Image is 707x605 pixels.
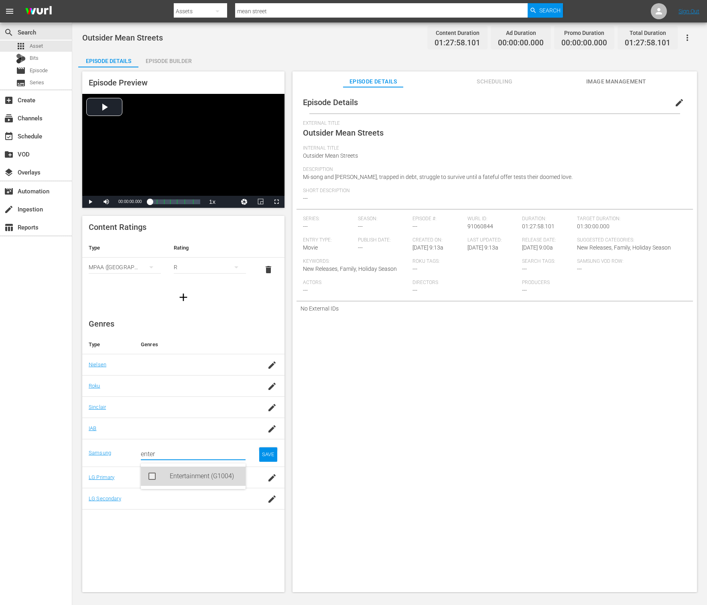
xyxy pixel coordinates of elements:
span: --- [358,244,363,251]
span: Created On: [412,237,463,244]
span: Reports [4,223,14,232]
span: Genres [89,319,114,329]
th: Type [82,238,167,258]
span: --- [303,287,308,293]
span: Samsung VOD Row: [577,258,628,265]
span: --- [522,266,527,272]
span: 01:27:58.101 [522,223,555,229]
span: [DATE] 9:13a [412,244,443,251]
a: Sign Out [679,8,699,14]
div: Bits [16,54,26,63]
a: Nielsen [89,361,106,367]
span: Schedule [4,132,14,141]
a: LG Primary [89,474,114,480]
span: Suggested Categories: [577,237,683,244]
span: Outsider Mean Streets [82,33,163,43]
div: Video Player [82,94,284,208]
span: Roku Tags: [412,258,518,265]
span: Series [16,78,26,88]
span: Episode #: [412,216,463,222]
button: Episode Details [78,51,138,67]
span: New Releases, Family, Holiday Season [577,244,671,251]
span: Publish Date: [358,237,409,244]
span: [DATE] 9:13a [467,244,498,251]
span: Asset [30,42,43,50]
span: Episode Preview [89,78,148,87]
th: Rating [167,238,252,258]
button: Play [82,196,98,208]
span: 01:30:00.000 [577,223,609,229]
span: External Title [303,120,683,127]
span: 91060844 [467,223,493,229]
button: edit [670,93,689,112]
span: Scheduling [465,77,525,87]
span: Episode Details [303,97,358,107]
a: IAB [89,425,96,431]
span: Duration: [522,216,573,222]
span: Wurl ID: [467,216,518,222]
span: --- [303,195,308,201]
span: Release Date: [522,237,573,244]
span: 00:00:00.000 [498,39,544,48]
span: Episode Details [343,77,403,87]
button: Playback Rate [204,196,220,208]
button: Episode Builder [138,51,199,67]
div: Promo Duration [561,27,607,39]
span: Outsider Mean Streets [303,152,358,159]
span: Ingestion [4,205,14,214]
div: Content Duration [435,27,480,39]
span: Asset [16,41,26,51]
span: --- [358,223,363,229]
div: Ad Duration [498,27,544,39]
span: --- [303,223,308,229]
span: 01:27:58.101 [625,39,670,48]
span: Automation [4,187,14,196]
button: Fullscreen [268,196,284,208]
span: Entry Type: [303,237,354,244]
div: Progress Bar [150,199,200,204]
span: Episode [30,67,48,75]
span: --- [412,223,417,229]
span: Keywords: [303,258,408,265]
span: Movie [303,244,318,251]
span: 00:00:00.000 [118,199,142,204]
span: Channels [4,114,14,123]
a: Sinclair [89,404,106,410]
span: Series: [303,216,354,222]
span: VOD [4,150,14,159]
a: LG Secondary [89,495,121,501]
span: Bits [30,54,39,62]
span: Content Ratings [89,222,146,232]
div: Episode Builder [138,51,199,71]
span: --- [412,287,417,293]
span: Actors [303,280,408,286]
span: 01:27:58.101 [435,39,480,48]
button: Search [528,3,563,18]
span: Short Description [303,188,683,194]
span: 00:00:00.000 [561,39,607,48]
span: Directors [412,280,518,286]
button: Picture-in-Picture [252,196,268,208]
span: Search Tags: [522,258,573,265]
img: ans4CAIJ8jUAAAAAAAAAAAAAAAAAAAAAAAAgQb4GAAAAAAAAAAAAAAAAAAAAAAAAJMjXAAAAAAAAAAAAAAAAAAAAAAAAgAT5G... [19,2,58,21]
button: Mute [98,196,114,208]
span: [DATE] 9:00a [522,244,553,251]
button: delete [259,260,278,279]
span: Image Management [586,77,646,87]
span: --- [412,266,417,272]
span: Create [4,95,14,105]
th: Genres [134,335,252,354]
div: MPAA ([GEOGRAPHIC_DATA] (the)) [89,256,161,278]
span: Season: [358,216,409,222]
div: Total Duration [625,27,670,39]
div: R [174,256,246,278]
span: Description [303,166,683,173]
span: New Releases, Family, Holiday Season [303,266,397,272]
button: Jump To Time [236,196,252,208]
span: edit [674,98,684,108]
span: Overlays [4,168,14,177]
a: Samsung [89,450,111,456]
span: Target Duration: [577,216,683,222]
span: --- [522,287,527,293]
span: Series [30,79,44,87]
